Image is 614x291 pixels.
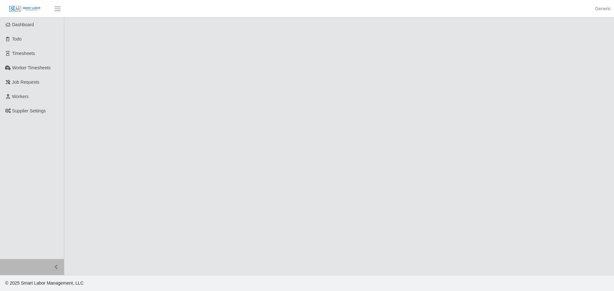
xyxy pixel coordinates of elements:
span: Supplier Settings [12,108,46,113]
span: Timesheets [12,51,35,56]
a: Generic [595,5,611,12]
span: Workers [12,94,29,99]
img: SLM Logo [9,5,41,12]
span: Worker Timesheets [12,65,51,70]
span: Todo [12,36,22,42]
span: Dashboard [12,22,34,27]
span: © 2025 Smart Labor Management, LLC [5,280,83,286]
span: Job Requests [12,80,40,85]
